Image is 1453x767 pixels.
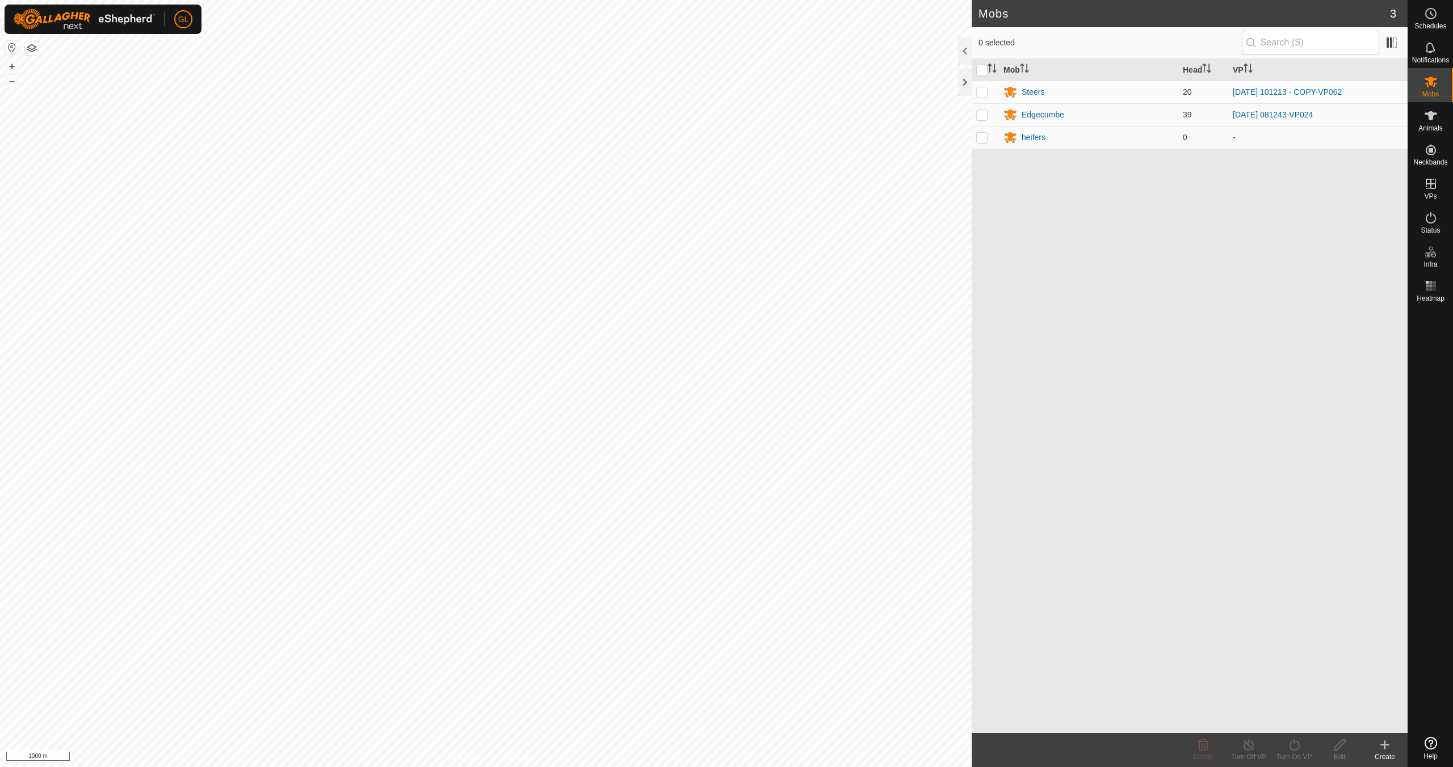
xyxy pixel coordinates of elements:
div: heifers [1022,132,1045,144]
a: [DATE] 081243-VP024 [1233,110,1313,119]
span: Help [1423,753,1438,760]
span: 0 [1183,133,1187,142]
span: Animals [1418,125,1443,132]
p-sorticon: Activate to sort [1244,65,1253,74]
div: Edit [1317,752,1362,762]
p-sorticon: Activate to sort [988,65,997,74]
a: Privacy Policy [441,752,484,762]
div: Edgecumbe [1022,109,1064,121]
span: 20 [1183,87,1192,96]
h2: Mobs [979,7,1390,20]
span: Notifications [1412,57,1449,64]
span: Mobs [1422,91,1439,98]
span: Neckbands [1413,159,1447,166]
span: Delete [1194,753,1213,761]
span: 39 [1183,110,1192,119]
div: Create [1362,752,1408,762]
p-sorticon: Activate to sort [1202,65,1211,74]
span: 3 [1390,5,1396,22]
a: [DATE] 101213 - COPY-VP062 [1233,87,1342,96]
span: GL [178,14,189,26]
button: Map Layers [25,41,39,55]
span: 0 selected [979,37,1242,49]
span: Status [1421,227,1440,234]
p-sorticon: Activate to sort [1020,65,1029,74]
th: Head [1178,59,1228,81]
span: Schedules [1414,23,1446,29]
button: – [5,74,19,88]
div: Turn On VP [1271,752,1317,762]
span: Infra [1423,261,1437,268]
div: Steers [1022,86,1044,98]
th: VP [1228,59,1408,81]
input: Search (S) [1242,31,1379,54]
th: Mob [999,59,1178,81]
button: Reset Map [5,41,19,54]
a: Help [1408,732,1453,764]
button: + [5,60,19,73]
img: Gallagher Logo [14,9,156,29]
div: Turn Off VP [1226,752,1271,762]
span: VPs [1424,193,1437,200]
span: Heatmap [1417,295,1444,302]
td: - [1228,126,1408,149]
a: Contact Us [497,752,531,762]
